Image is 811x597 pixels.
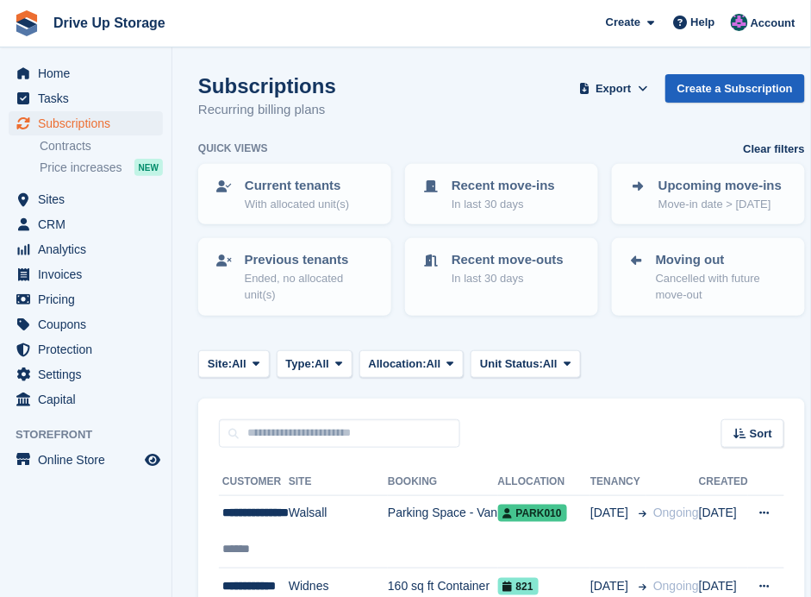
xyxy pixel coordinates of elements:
[452,176,555,196] p: Recent move-ins
[289,495,388,569] td: Walsall
[38,61,141,85] span: Home
[198,74,336,97] h1: Subscriptions
[699,468,748,496] th: Created
[245,270,376,304] p: Ended, no allocated unit(s)
[38,387,141,412] span: Capital
[245,176,349,196] p: Current tenants
[38,212,141,236] span: CRM
[9,262,163,286] a: menu
[142,449,163,470] a: Preview store
[658,176,782,196] p: Upcoming move-ins
[359,350,465,379] button: Allocation: All
[471,350,580,379] button: Unit Status: All
[16,426,172,443] span: Storefront
[498,578,539,595] span: 821
[407,166,596,223] a: Recent move-ins In last 30 days
[9,212,163,236] a: menu
[498,505,567,522] span: PARK010
[498,468,590,496] th: Allocation
[9,362,163,386] a: menu
[452,196,555,213] p: In last 30 days
[232,355,246,373] span: All
[200,240,390,314] a: Previous tenants Ended, no allocated unit(s)
[40,160,122,176] span: Price increases
[691,14,715,31] span: Help
[427,355,441,373] span: All
[699,495,748,569] td: [DATE]
[590,577,632,595] span: [DATE]
[744,141,806,158] a: Clear filters
[40,138,163,154] a: Contracts
[200,166,390,223] a: Current tenants With allocated unit(s)
[38,86,141,110] span: Tasks
[543,355,558,373] span: All
[9,86,163,110] a: menu
[9,237,163,261] a: menu
[9,111,163,135] a: menu
[134,159,163,176] div: NEW
[590,504,632,522] span: [DATE]
[38,187,141,211] span: Sites
[198,141,268,156] h6: Quick views
[38,448,141,472] span: Online Store
[38,287,141,311] span: Pricing
[452,250,564,270] p: Recent move-outs
[245,196,349,213] p: With allocated unit(s)
[590,468,646,496] th: Tenancy
[388,468,498,496] th: Booking
[9,448,163,472] a: menu
[289,468,388,496] th: Site
[286,355,315,373] span: Type:
[219,468,289,496] th: Customer
[38,111,141,135] span: Subscriptions
[665,74,805,103] a: Create a Subscription
[47,9,172,37] a: Drive Up Storage
[38,337,141,361] span: Protection
[614,166,803,223] a: Upcoming move-ins Move-in date > [DATE]
[653,506,699,519] span: Ongoing
[9,387,163,412] a: menu
[614,240,803,314] a: Moving out Cancelled with future move-out
[38,362,141,386] span: Settings
[369,355,427,373] span: Allocation:
[388,495,498,569] td: Parking Space - Van
[606,14,640,31] span: Create
[656,270,789,304] p: Cancelled with future move-out
[9,312,163,336] a: menu
[14,10,40,36] img: stora-icon-8386f47178a22dfd0bd8f6a31ec36ba5ce8667c1dd55bd0f319d3a0aa187defe.svg
[208,355,232,373] span: Site:
[198,350,270,379] button: Site: All
[9,187,163,211] a: menu
[407,240,596,297] a: Recent move-outs In last 30 days
[38,237,141,261] span: Analytics
[245,250,376,270] p: Previous tenants
[452,270,564,287] p: In last 30 days
[38,262,141,286] span: Invoices
[576,74,652,103] button: Export
[9,287,163,311] a: menu
[198,100,336,120] p: Recurring billing plans
[656,250,789,270] p: Moving out
[40,158,163,177] a: Price increases NEW
[653,579,699,593] span: Ongoing
[315,355,329,373] span: All
[751,15,795,32] span: Account
[277,350,352,379] button: Type: All
[9,61,163,85] a: menu
[9,337,163,361] a: menu
[38,312,141,336] span: Coupons
[750,425,772,443] span: Sort
[596,80,631,97] span: Export
[480,355,543,373] span: Unit Status:
[658,196,782,213] p: Move-in date > [DATE]
[731,14,748,31] img: Andy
